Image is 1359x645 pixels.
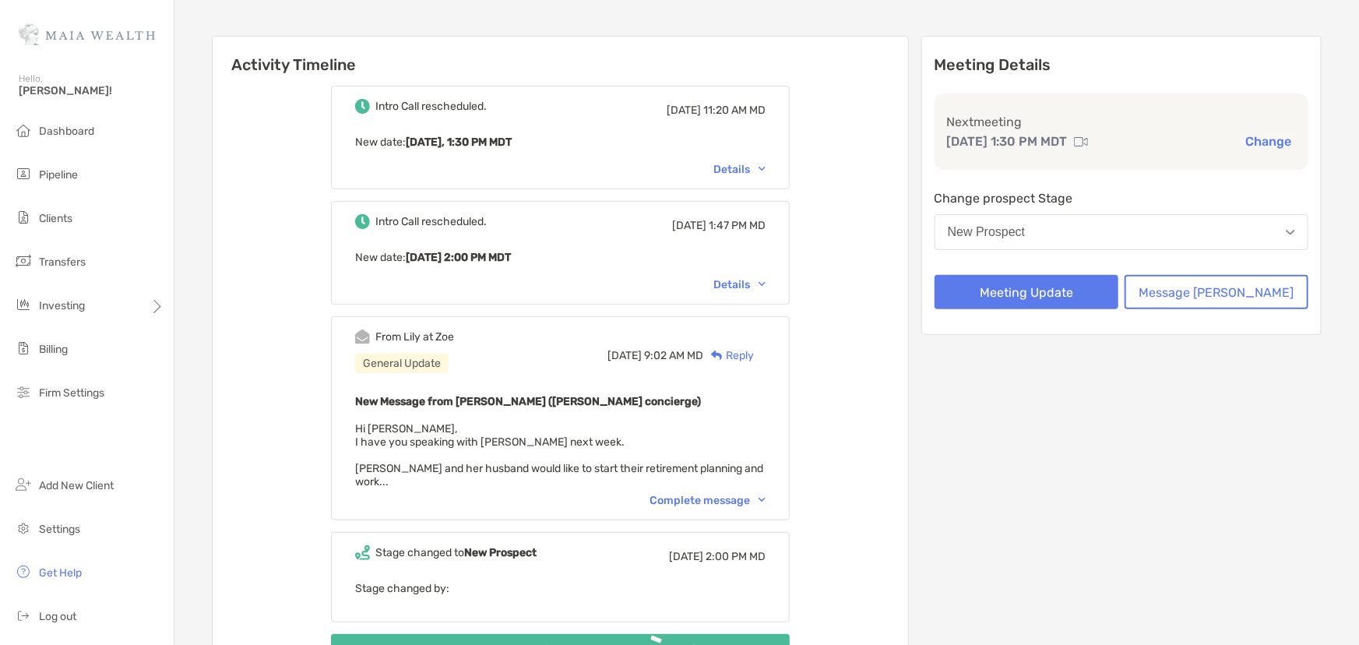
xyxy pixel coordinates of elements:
b: New Prospect [464,546,537,559]
img: Chevron icon [759,498,766,502]
img: communication type [1074,136,1088,148]
p: Stage changed by: [355,579,766,598]
span: Get Help [39,566,82,580]
div: Reply [703,347,754,364]
span: [DATE] [667,104,701,117]
img: Zoe Logo [19,6,155,62]
img: Chevron icon [759,282,766,287]
img: transfers icon [14,252,33,270]
img: pipeline icon [14,164,33,183]
img: Open dropdown arrow [1286,230,1295,235]
div: From Lily at Zoe [375,330,454,344]
img: logout icon [14,606,33,625]
div: Intro Call rescheduled. [375,100,487,113]
img: Event icon [355,99,370,114]
span: Transfers [39,256,86,269]
h6: Activity Timeline [213,37,908,74]
b: [DATE] 2:00 PM MDT [406,251,511,264]
div: New Prospect [948,225,1026,239]
span: 9:02 AM MD [644,349,703,362]
div: Stage changed to [375,546,537,559]
p: Change prospect Stage [935,189,1308,208]
img: firm-settings icon [14,382,33,401]
span: Log out [39,610,76,623]
span: 1:47 PM MD [709,219,766,232]
b: [DATE], 1:30 PM MDT [406,136,512,149]
span: [PERSON_NAME]! [19,84,164,97]
p: New date : [355,248,766,267]
span: Dashboard [39,125,94,138]
div: Intro Call rescheduled. [375,215,487,228]
img: Event icon [355,545,370,560]
img: add_new_client icon [14,475,33,494]
img: investing icon [14,295,33,314]
span: 2:00 PM MD [706,550,766,563]
img: settings icon [14,519,33,537]
img: Event icon [355,330,370,344]
span: [DATE] [669,550,703,563]
img: Chevron icon [759,167,766,171]
span: [DATE] [672,219,706,232]
span: [DATE] [607,349,642,362]
div: Details [713,278,766,291]
span: Billing [39,343,68,356]
button: New Prospect [935,214,1308,250]
div: Complete message [650,494,766,507]
img: Event icon [355,214,370,229]
span: 11:20 AM MD [703,104,766,117]
span: Pipeline [39,168,78,182]
img: Reply icon [711,351,723,361]
img: get-help icon [14,562,33,581]
div: Details [713,163,766,176]
b: New Message from [PERSON_NAME] ([PERSON_NAME] concierge) [355,395,701,408]
span: Add New Client [39,479,114,492]
p: [DATE] 1:30 PM MDT [947,132,1068,151]
button: Change [1241,133,1296,150]
p: Meeting Details [935,55,1308,75]
span: Firm Settings [39,386,104,400]
p: Next meeting [947,112,1296,132]
span: Clients [39,212,72,225]
img: dashboard icon [14,121,33,139]
img: clients icon [14,208,33,227]
span: Settings [39,523,80,536]
img: billing icon [14,339,33,358]
button: Meeting Update [935,275,1118,309]
span: Investing [39,299,85,312]
p: New date : [355,132,766,152]
button: Message [PERSON_NAME] [1125,275,1308,309]
div: General Update [355,354,449,373]
span: Hi [PERSON_NAME], I have you speaking with [PERSON_NAME] next week. [PERSON_NAME] and her husband... [355,422,763,488]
